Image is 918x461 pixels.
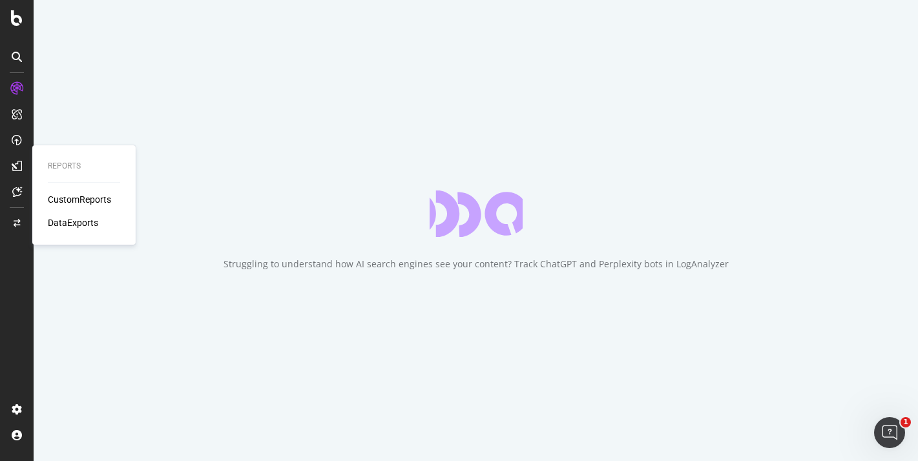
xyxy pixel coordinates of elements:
[430,190,523,237] div: animation
[874,417,905,448] iframe: Intercom live chat
[48,161,120,172] div: Reports
[48,216,98,229] a: DataExports
[224,258,729,271] div: Struggling to understand how AI search engines see your content? Track ChatGPT and Perplexity bot...
[48,193,111,206] a: CustomReports
[901,417,911,427] span: 1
